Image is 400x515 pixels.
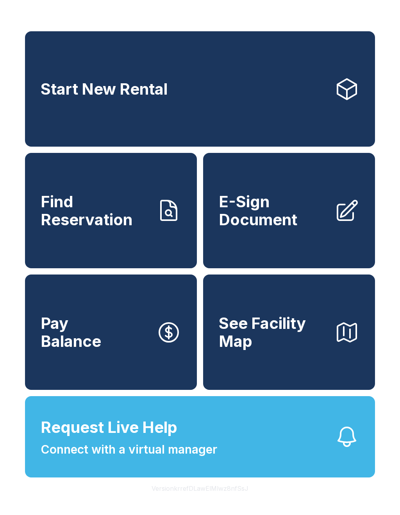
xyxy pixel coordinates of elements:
[145,477,255,499] button: VersionkrrefDLawElMlwz8nfSsJ
[41,193,150,228] span: Find Reservation
[41,80,168,98] span: Start New Rental
[25,31,375,147] a: Start New Rental
[25,153,197,268] a: Find Reservation
[25,396,375,477] button: Request Live HelpConnect with a virtual manager
[41,314,101,350] span: Pay Balance
[25,275,197,390] button: PayBalance
[41,441,217,458] span: Connect with a virtual manager
[41,416,177,439] span: Request Live Help
[219,193,328,228] span: E-Sign Document
[219,314,328,350] span: See Facility Map
[203,153,375,268] a: E-Sign Document
[203,275,375,390] button: See Facility Map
